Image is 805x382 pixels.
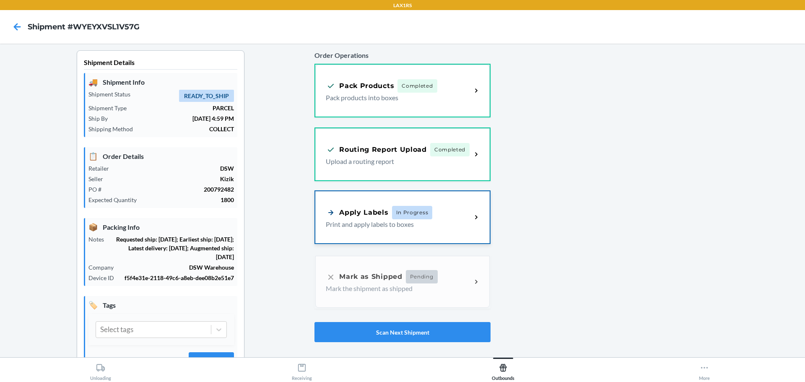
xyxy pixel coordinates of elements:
[492,360,514,381] div: Outbounds
[114,114,234,123] p: [DATE] 4:59 PM
[392,206,433,219] span: In Progress
[90,360,111,381] div: Unloading
[116,164,234,173] p: DSW
[326,207,388,218] div: Apply Labels
[88,273,121,282] p: Device ID
[88,114,114,123] p: Ship By
[201,358,402,381] button: Receiving
[314,50,491,60] p: Order Operations
[100,324,133,335] div: Select tags
[88,125,140,133] p: Shipping Method
[88,263,120,272] p: Company
[110,174,234,183] p: Kizik
[111,235,234,261] p: Requested ship: [DATE]; Earliest ship: [DATE]; Latest delivery: [DATE]; Augmented ship: [DATE]
[88,151,234,162] p: Order Details
[88,221,98,233] span: 📦
[88,185,108,194] p: PO #
[314,64,491,117] a: Pack ProductsCompletedPack products into boxes
[88,299,98,311] span: 🏷️
[88,76,98,88] span: 🚚
[88,164,116,173] p: Retailer
[699,360,710,381] div: More
[133,104,234,112] p: PARCEL
[88,299,234,311] p: Tags
[326,219,465,229] p: Print and apply labels to boxes
[326,81,394,91] div: Pack Products
[397,79,437,93] span: Completed
[88,221,234,233] p: Packing Info
[604,358,805,381] button: More
[88,90,137,99] p: Shipment Status
[393,2,412,9] p: LAX1RS
[88,195,143,204] p: Expected Quantity
[120,263,234,272] p: DSW Warehouse
[189,352,234,372] button: Submit Tags
[402,358,604,381] button: Outbounds
[140,125,234,133] p: COLLECT
[88,235,111,244] p: Notes
[314,322,491,342] button: Scan Next Shipment
[430,143,470,156] span: Completed
[84,57,237,70] p: Shipment Details
[326,156,465,166] p: Upload a routing report
[292,360,312,381] div: Receiving
[88,104,133,112] p: Shipment Type
[326,93,465,103] p: Pack products into boxes
[179,90,234,102] span: READY_TO_SHIP
[28,21,140,32] h4: Shipment #WYEYXVSL1V57G
[88,174,110,183] p: Seller
[143,195,234,204] p: 1800
[121,273,234,282] p: f5f4e31e-2118-49c6-a8eb-dee08b2e51e7
[88,151,98,162] span: 📋
[326,144,427,155] div: Routing Report Upload
[314,127,491,181] a: Routing Report UploadCompletedUpload a routing report
[88,76,234,88] p: Shipment Info
[314,190,491,244] a: Apply LabelsIn ProgressPrint and apply labels to boxes
[108,185,234,194] p: 200792482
